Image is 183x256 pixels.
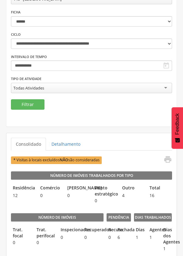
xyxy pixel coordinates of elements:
[148,234,158,240] span: 1
[134,234,145,240] span: 1
[35,227,55,239] legend: Trat. perifocal
[59,234,79,240] span: 0
[163,62,170,69] i: 
[93,198,117,204] span: 0
[59,227,79,234] legend: Inspecionados
[161,227,172,245] legend: Dias dos Agentes
[93,185,117,197] legend: Ponto estratégico
[60,157,68,163] b: NÃO
[11,192,35,199] span: 12
[11,138,46,151] a: Consolidado
[148,185,172,192] legend: Total
[116,234,122,240] span: 6
[116,227,122,234] legend: Fechada
[107,227,113,234] legend: Recusa
[174,113,180,135] span: Feedback
[11,227,32,239] legend: Trat. focal
[134,213,172,222] legend: Dias Trabalhados
[120,185,145,192] legend: Outro
[11,10,20,15] label: Ficha
[13,85,44,91] div: Todas Atividades
[161,246,172,252] span: 1
[148,227,158,234] legend: Agentes
[65,192,90,199] span: 0
[11,171,172,180] legend: Número de Imóveis Trabalhados por Tipo
[11,54,47,59] label: Intervalo de Tempo
[11,185,35,192] legend: Residência
[160,155,172,165] a: 
[65,185,90,192] legend: [PERSON_NAME]
[148,192,172,199] span: 16
[107,234,113,240] span: 0
[83,234,103,240] span: 0
[11,76,41,81] label: Tipo de Atividade
[35,240,55,246] span: 0
[47,138,85,151] a: Detalhamento
[134,227,145,234] legend: Dias
[163,155,172,164] i: 
[11,240,32,246] span: 0
[107,213,131,222] legend: Pendência
[171,107,183,149] button: Feedback - Mostrar pesquisa
[11,213,104,222] legend: Número de imóveis
[11,32,21,37] label: Ciclo
[11,99,44,110] button: Filtrar
[120,192,145,199] span: 4
[38,192,63,199] span: 0
[83,227,103,234] legend: Recuperados
[38,185,63,192] legend: Comércio
[11,156,102,164] span: * Visitas à locais excluídos são consideradas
